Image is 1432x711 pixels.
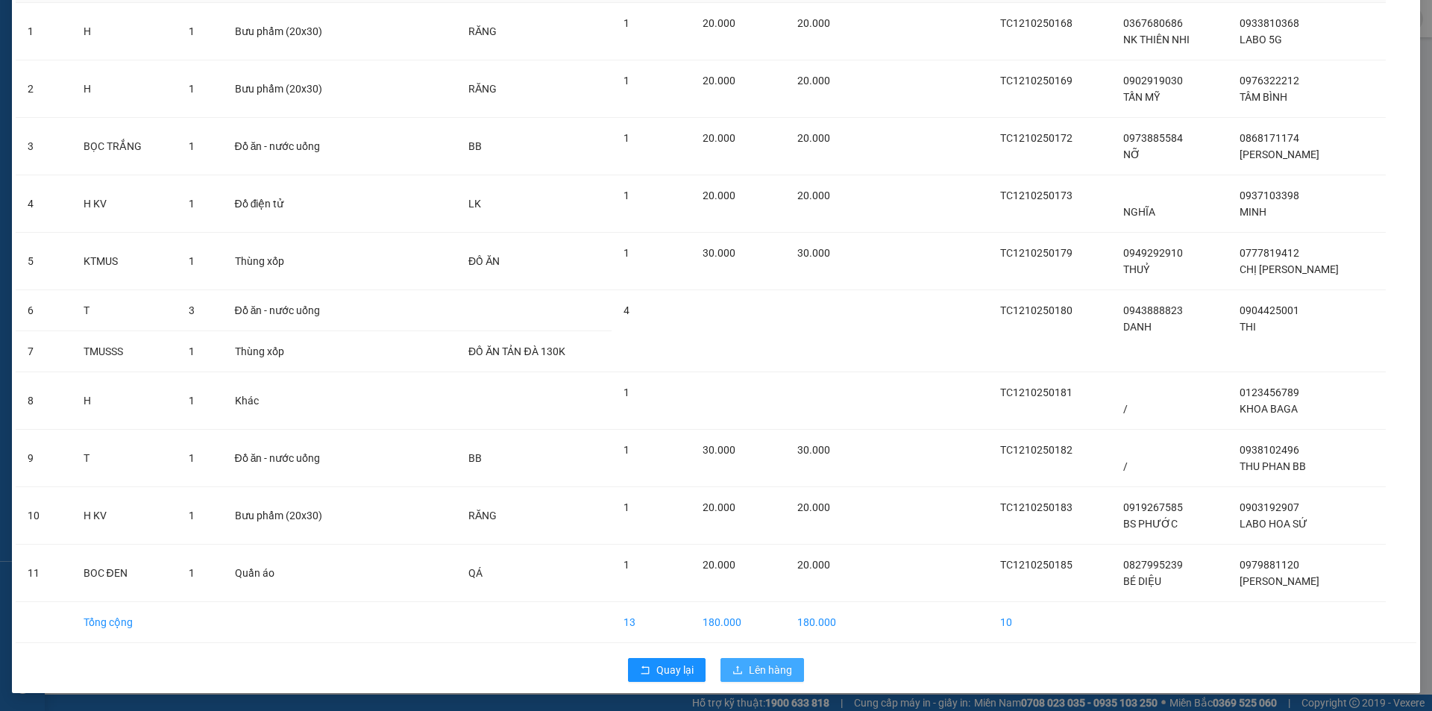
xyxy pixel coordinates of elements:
span: 0933810368 [1240,17,1299,29]
span: MINH [1240,206,1266,218]
span: 1 [189,140,195,152]
span: NGHĨA [1123,206,1155,218]
span: 30.000 [703,247,735,259]
td: 7 [16,331,72,372]
span: TC1210250169 [1000,75,1073,87]
span: 0123456789 [1240,386,1299,398]
td: Thùng xốp [223,233,365,290]
span: 0976322212 [1240,75,1299,87]
td: 180.000 [785,602,866,643]
td: 3 [16,118,72,175]
span: 20.000 [797,75,830,87]
span: 20.000 [797,132,830,144]
span: 1 [189,345,195,357]
span: RĂNG [468,25,497,37]
td: T [72,290,177,331]
td: Khác [223,372,365,430]
span: 0827995239 [1123,559,1183,571]
span: TC1210250179 [1000,247,1073,259]
td: Đồ ăn - nước uống [223,430,365,487]
span: 0902919030 [1123,75,1183,87]
span: [GEOGRAPHIC_DATA] [48,75,181,91]
td: Thùng xốp [223,331,365,372]
td: 11 [16,545,72,602]
span: 0868171174 [1240,132,1299,144]
strong: VP Nhận : [210,89,310,103]
span: 0973885584 [1123,132,1183,144]
span: RĂNG [468,510,497,521]
span: [PERSON_NAME] [1240,575,1319,587]
span: / [1123,460,1128,472]
span: 20.000 [703,190,735,201]
span: NỠ [1123,148,1140,160]
span: 1 [624,190,629,201]
td: H [72,3,177,60]
span: TC1210250173 [1000,190,1073,201]
span: RĂNG [468,83,497,95]
td: H KV [72,175,177,233]
span: [PERSON_NAME] [1240,148,1319,160]
span: 1 [624,75,629,87]
span: 0919267585 [1123,501,1183,513]
span: QÁ [468,567,483,579]
span: 1 [624,132,629,144]
td: Tổng cộng [72,602,177,643]
span: 1 [189,452,195,464]
span: 1 [189,567,195,579]
strong: VP Gửi : [5,76,181,90]
td: KTMUS [72,233,177,290]
td: TMUSSS [72,331,177,372]
span: 20.000 [703,17,735,29]
td: Đồ điện tử [223,175,365,233]
span: BB [468,452,482,464]
span: 1 [189,395,195,407]
span: Lên hàng [749,662,792,678]
span: 1 [624,501,629,513]
span: 0777819412 [1240,247,1299,259]
span: 20.000 [703,501,735,513]
span: 026 Tản Đà - Lô E, P11, Q5 | [210,107,405,118]
span: BÉ DIỆU [1123,575,1161,587]
span: 20.000 [797,501,830,513]
span: 20.000 [797,559,830,571]
span: [DATE] Bà Trưng, [GEOGRAPHIC_DATA], [GEOGRAPHIC_DATA], [GEOGRAPHIC_DATA] | [5,93,204,127]
td: BOC ĐEN [72,545,177,602]
span: LK [468,198,481,210]
span: 1 [624,17,629,29]
td: 8 [16,372,72,430]
strong: CÔNG TY TNHH MTV VẬN TẢI [10,7,150,36]
td: Bưu phẩm (20x30) [223,3,365,60]
button: uploadLên hàng [720,658,804,682]
td: 4 [16,175,72,233]
td: H [72,60,177,118]
span: ĐỒ ĂN [468,255,500,267]
span: 4 [624,304,629,316]
span: 20.000 [797,17,830,29]
span: TC1210250183 [1000,501,1073,513]
span: THUỶ [1123,263,1149,275]
td: Đồ ăn - nước uống [223,290,365,331]
span: Hotline : 1900 633 622 [20,54,140,69]
span: TC1210250180 [1000,304,1073,316]
span: 1 [624,559,629,571]
span: BB [468,140,482,152]
span: THU PHAN BB [1240,460,1306,472]
span: KHOA BAGA [1240,403,1298,415]
td: 2 [16,60,72,118]
span: 1 [189,255,195,267]
span: TC1210250168 [1000,17,1073,29]
span: 30.000 [797,444,830,456]
strong: HIỆP THÀNH [45,38,115,52]
span: DANH [1123,321,1152,333]
span: CHỊ [PERSON_NAME] [1240,263,1339,275]
span: 0938102496 [1240,444,1299,456]
span: 1 [189,510,195,521]
td: Bưu phẩm (20x30) [223,487,365,545]
span: 0943888823 [1123,304,1183,316]
td: H [72,372,177,430]
span: upload [732,665,743,677]
td: 10 [16,487,72,545]
span: 30.000 [703,444,735,456]
span: 20.000 [703,559,735,571]
button: rollbackQuay lại [628,658,706,682]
